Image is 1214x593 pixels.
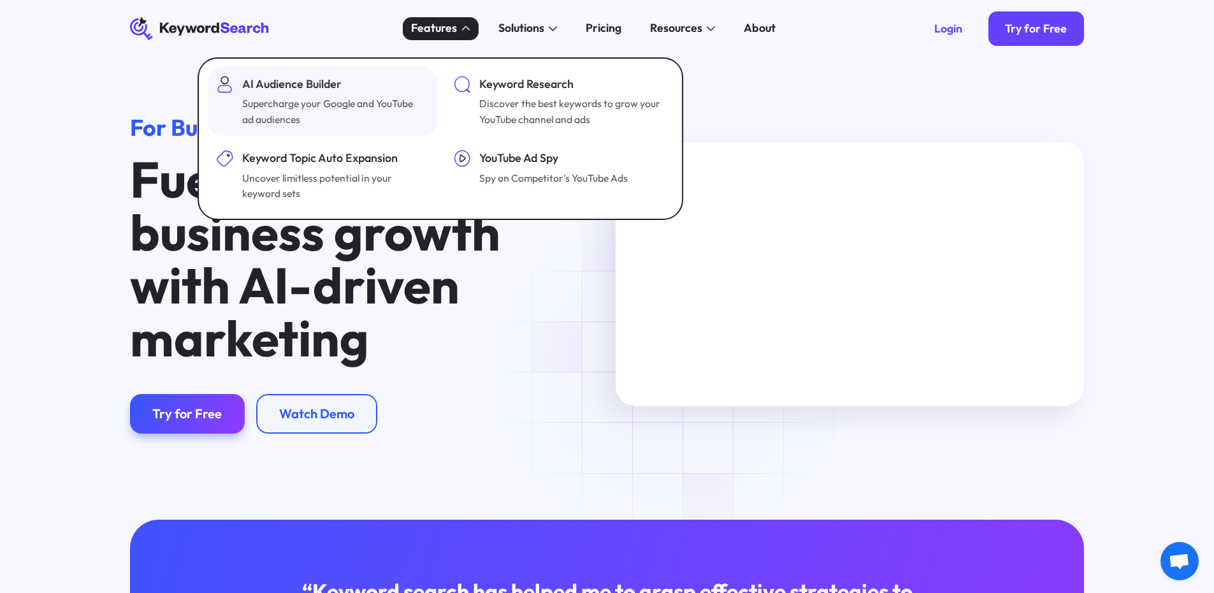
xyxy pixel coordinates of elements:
div: About [744,20,776,37]
div: Open chat [1160,542,1199,580]
div: Solutions [498,20,544,37]
div: Resources [650,20,702,37]
div: Watch Demo [279,406,354,421]
iframe: KeywordSearch Homepage Welcome [616,142,1084,406]
div: Features [411,20,457,37]
div: Pricing [586,20,621,37]
span: For Business Owners [130,113,347,142]
a: About [735,17,784,40]
div: Login [934,22,962,36]
div: Discover the best keywords to grow your YouTube channel and ads [479,96,662,127]
a: Login [917,11,979,46]
a: AI Audience BuilderSupercharge your Google and YouTube ad audiences [208,67,437,136]
a: Keyword Topic Auto ExpansionUncover limitless potential in your keyword sets [208,142,437,210]
div: Uncover limitless potential in your keyword sets [242,170,425,201]
div: YouTube Ad Spy [479,150,628,167]
div: Spy on Competitor's YouTube Ads [479,170,628,186]
div: Keyword Topic Auto Expansion [242,150,425,167]
a: Try for Free [988,11,1085,46]
div: Keyword Research [479,76,662,93]
h1: Fuel your business growth with AI-driven marketing [130,153,542,365]
a: Try for Free [130,394,245,434]
div: Try for Free [152,406,222,421]
nav: Features [198,57,684,220]
div: Supercharge your Google and YouTube ad audiences [242,96,425,127]
div: Try for Free [1005,22,1067,36]
a: Pricing [577,17,630,40]
div: AI Audience Builder [242,76,425,93]
a: Keyword ResearchDiscover the best keywords to grow your YouTube channel and ads [445,67,674,136]
a: YouTube Ad SpySpy on Competitor's YouTube Ads [445,142,674,210]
